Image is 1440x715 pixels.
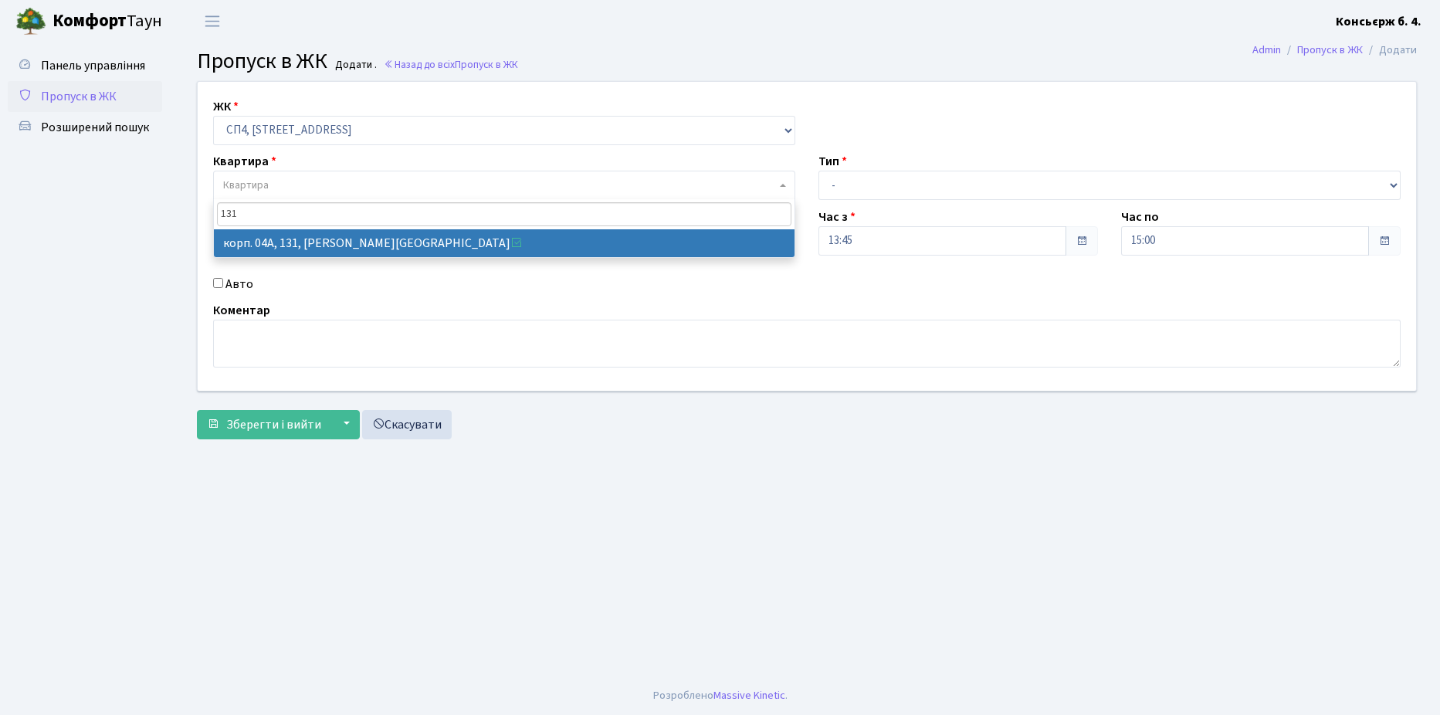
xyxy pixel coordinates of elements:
[193,8,232,34] button: Переключити навігацію
[53,8,162,35] span: Таун
[53,8,127,33] b: Комфорт
[41,119,149,136] span: Розширений пошук
[8,50,162,81] a: Панель управління
[223,178,269,193] span: Квартира
[213,152,276,171] label: Квартира
[713,687,785,703] a: Massive Kinetic
[197,46,327,76] span: Пропуск в ЖК
[1363,42,1417,59] li: Додати
[41,57,145,74] span: Панель управління
[8,112,162,143] a: Розширений пошук
[15,6,46,37] img: logo.png
[213,97,239,116] label: ЖК
[653,687,788,704] div: Розроблено .
[1229,34,1440,66] nav: breadcrumb
[225,275,253,293] label: Авто
[214,229,795,257] li: корп. 04А, 131, [PERSON_NAME][GEOGRAPHIC_DATA]
[1121,208,1159,226] label: Час по
[384,57,518,72] a: Назад до всіхПропуск в ЖК
[818,152,847,171] label: Тип
[197,410,331,439] button: Зберегти і вийти
[226,416,321,433] span: Зберегти і вийти
[332,59,377,72] small: Додати .
[1336,13,1421,30] b: Консьєрж б. 4.
[818,208,856,226] label: Час з
[213,301,270,320] label: Коментар
[1336,12,1421,31] a: Консьєрж б. 4.
[362,410,452,439] a: Скасувати
[41,88,117,105] span: Пропуск в ЖК
[455,57,518,72] span: Пропуск в ЖК
[1252,42,1281,58] a: Admin
[8,81,162,112] a: Пропуск в ЖК
[1297,42,1363,58] a: Пропуск в ЖК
